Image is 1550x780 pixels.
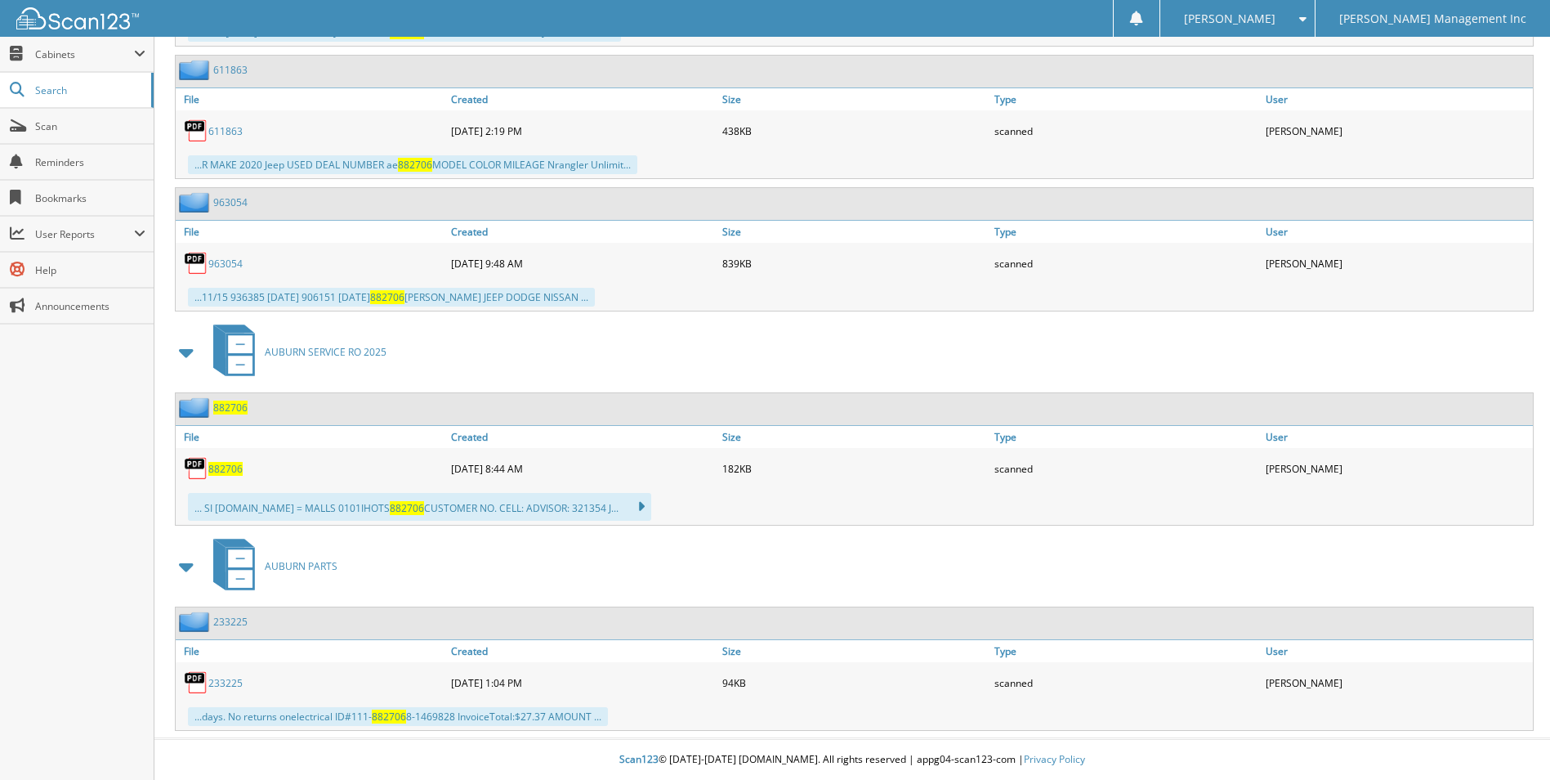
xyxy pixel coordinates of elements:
span: Scan123 [619,752,659,766]
span: Search [35,83,143,97]
div: scanned [990,247,1262,280]
span: 882706 [370,290,404,304]
a: Type [990,221,1262,243]
div: © [DATE]-[DATE] [DOMAIN_NAME]. All rights reserved | appg04-scan123-com | [154,740,1550,780]
div: [PERSON_NAME] [1262,247,1533,280]
div: ...R MAKE 2020 Jeep USED DEAL NUMBER ae MODEL COLOR MILEAGE Nrangler Unlimit... [188,155,637,174]
div: 94KB [718,666,989,699]
a: Created [447,640,718,662]
span: [PERSON_NAME] [1184,14,1275,24]
span: Scan [35,119,145,133]
a: Size [718,221,989,243]
div: 438KB [718,114,989,147]
a: Type [990,88,1262,110]
a: User [1262,426,1533,448]
span: AUBURN SERVICE RO 2025 [265,345,386,359]
iframe: Chat Widget [1468,702,1550,780]
span: [PERSON_NAME] Management Inc [1339,14,1526,24]
span: Cabinets [35,47,134,61]
a: User [1262,640,1533,662]
a: File [176,221,447,243]
a: AUBURN SERVICE RO 2025 [203,320,386,384]
img: folder2.png [179,60,213,80]
img: folder2.png [179,612,213,632]
img: PDF.png [184,251,208,276]
a: Privacy Policy [1024,752,1085,766]
span: Bookmarks [35,191,145,205]
a: 611863 [213,63,248,77]
a: User [1262,221,1533,243]
span: Reminders [35,155,145,169]
img: folder2.png [179,192,213,213]
div: 839KB [718,247,989,280]
span: 882706 [372,710,406,724]
a: Created [447,426,718,448]
span: 882706 [390,501,424,515]
a: AUBURN PARTS [203,534,337,598]
span: Announcements [35,299,145,313]
span: 882706 [398,158,432,172]
span: User Reports [35,227,134,241]
div: scanned [990,666,1262,699]
a: Size [718,640,989,662]
img: PDF.png [184,670,208,695]
a: User [1262,88,1533,110]
div: 182KB [718,452,989,485]
a: 611863 [208,124,243,138]
img: PDF.png [184,119,208,143]
span: Help [35,263,145,277]
a: Size [718,88,989,110]
a: 882706 [208,462,243,476]
a: File [176,88,447,110]
a: Size [718,426,989,448]
a: Type [990,426,1262,448]
div: [DATE] 9:48 AM [447,247,718,280]
img: scan123-logo-white.svg [16,7,139,29]
a: 963054 [213,195,248,209]
div: [DATE] 1:04 PM [447,666,718,699]
a: File [176,640,447,662]
div: ...days. No returns onelectrical ID#111- 8-1469828 InvoiceTotal:$27.37 AMOUNT ... [188,707,608,726]
div: [DATE] 2:19 PM [447,114,718,147]
a: 233225 [213,615,248,629]
div: [PERSON_NAME] [1262,114,1533,147]
img: folder2.png [179,397,213,418]
a: 233225 [208,676,243,690]
span: AUBURN PARTS [265,559,337,573]
a: Created [447,221,718,243]
img: PDF.png [184,456,208,481]
a: 882706 [213,401,248,415]
div: ...11/15 936385 [DATE] 906151 [DATE] [PERSON_NAME] JEEP DODGE NISSAN ... [188,288,595,307]
a: 963054 [208,257,243,271]
a: Created [447,88,718,110]
div: [DATE] 8:44 AM [447,452,718,485]
div: scanned [990,114,1262,147]
a: Type [990,640,1262,662]
div: [PERSON_NAME] [1262,666,1533,699]
a: File [176,426,447,448]
div: [PERSON_NAME] [1262,452,1533,485]
div: scanned [990,452,1262,485]
div: ... SI [DOMAIN_NAME] = MALLS 0101IHOTS CUSTOMER NO. CELL: ADVISOR: 321354 J... [188,493,651,521]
